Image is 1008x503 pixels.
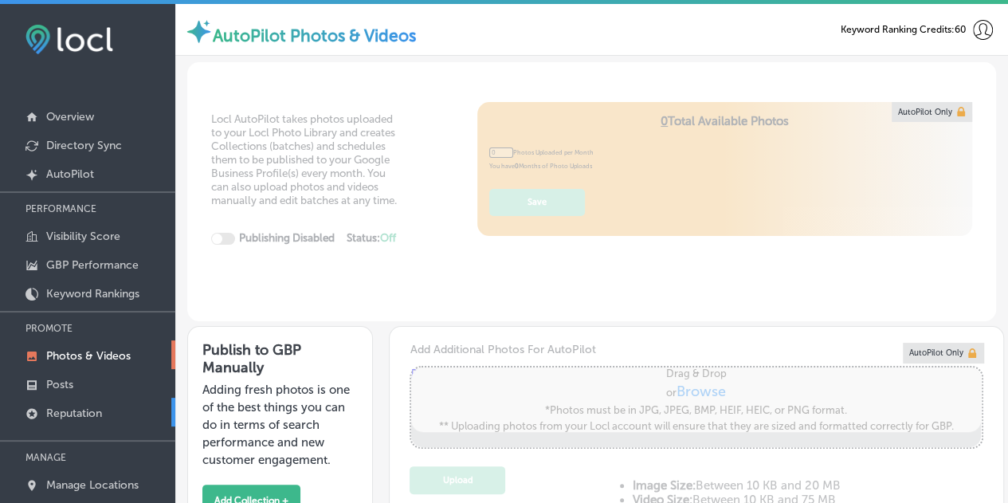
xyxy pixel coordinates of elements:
[213,26,416,45] label: AutoPilot Photos & Videos
[46,407,102,420] p: Reputation
[46,167,94,181] p: AutoPilot
[202,341,358,376] h3: Publish to GBP Manually
[46,287,139,301] p: Keyword Rankings
[46,110,94,124] p: Overview
[46,478,139,492] p: Manage Locations
[841,24,967,35] span: Keyword Ranking Credits: 60
[202,381,358,469] p: Adding fresh photos is one of the best things you can do in terms of search performance and new c...
[46,139,122,152] p: Directory Sync
[185,18,213,45] img: autopilot-icon
[25,25,113,54] img: fda3e92497d09a02dc62c9cd864e3231.png
[46,230,120,243] p: Visibility Score
[46,258,139,272] p: GBP Performance
[46,349,131,363] p: Photos & Videos
[46,378,73,391] p: Posts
